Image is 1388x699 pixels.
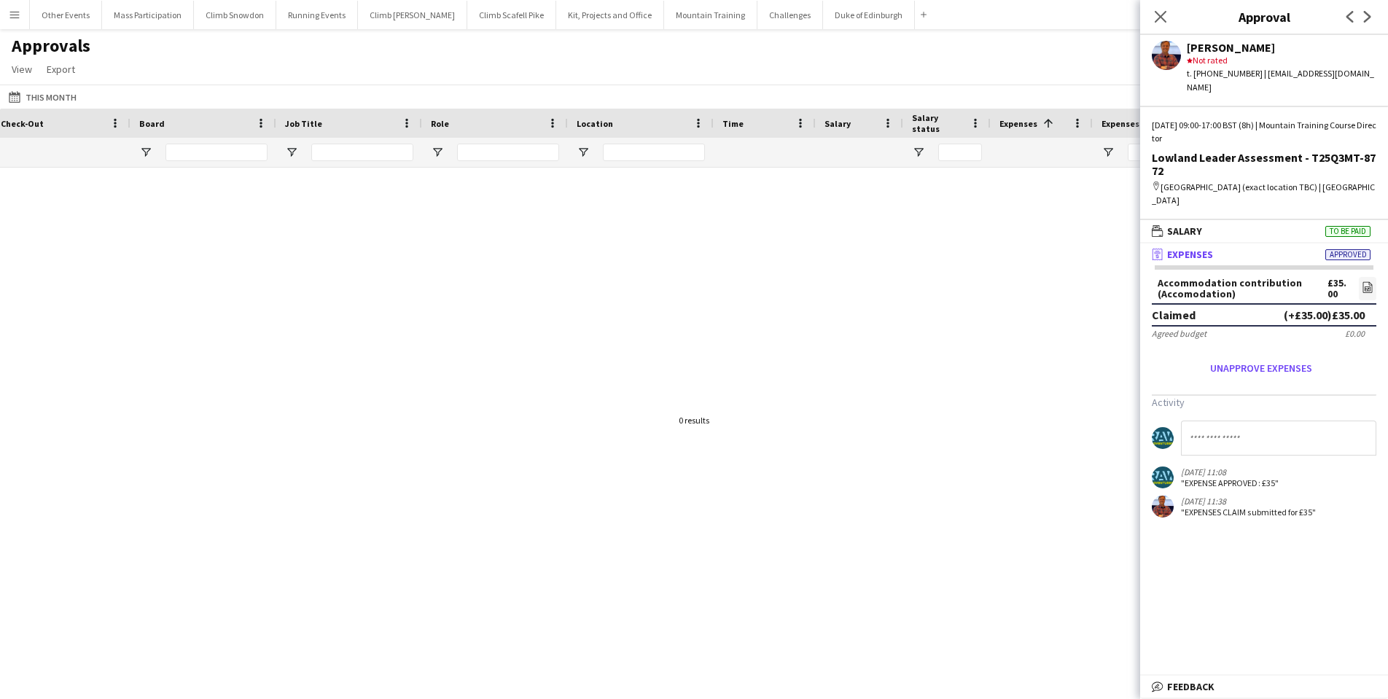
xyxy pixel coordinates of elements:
[194,1,276,29] button: Climb Snowdon
[311,144,413,161] input: Job Title Filter Input
[823,1,915,29] button: Duke of Edinburgh
[1167,224,1202,238] span: Salary
[757,1,823,29] button: Challenges
[1140,676,1388,698] mat-expansion-panel-header: Feedback
[1181,477,1279,488] div: "EXPENSE APPROVED: £35"
[999,118,1037,129] span: Expenses
[285,146,298,159] button: Open Filter Menu
[1181,466,1279,477] div: [DATE] 11:08
[577,146,590,159] button: Open Filter Menu
[1181,507,1316,518] div: "EXPENSES CLAIM submitted for £35"
[577,118,613,129] span: Location
[556,1,664,29] button: Kit, Projects and Office
[1167,248,1213,261] span: Expenses
[824,118,851,129] span: Salary
[722,118,744,129] span: Time
[139,146,152,159] button: Open Filter Menu
[1152,308,1196,322] div: Claimed
[41,60,81,79] a: Export
[12,63,32,76] span: View
[1140,243,1388,265] mat-expansion-panel-header: ExpensesApproved
[6,88,79,106] button: This Month
[1187,67,1376,93] div: t. [PHONE_NUMBER] | [EMAIL_ADDRESS][DOMAIN_NAME]
[1140,220,1388,242] mat-expansion-panel-header: SalaryTo be paid
[1,118,44,129] span: Check-Out
[47,63,75,76] span: Export
[30,1,102,29] button: Other Events
[1325,249,1371,260] span: Approved
[1167,680,1214,693] span: Feedback
[467,1,556,29] button: Climb Scafell Pike
[938,144,982,161] input: Salary status Filter Input
[664,1,757,29] button: Mountain Training
[1152,119,1376,145] div: [DATE] 09:00-17:00 BST (8h) | Mountain Training Course Director
[1128,144,1186,161] input: Expenses status Filter Input
[1102,146,1115,159] button: Open Filter Menu
[1152,466,1174,488] app-user-avatar: Staff RAW Adventures
[457,144,559,161] input: Role Filter Input
[1102,118,1169,129] span: Expenses status
[1187,41,1376,54] div: [PERSON_NAME]
[165,144,268,161] input: Board Filter Input
[139,118,165,129] span: Board
[1327,278,1349,300] div: £35.00
[431,146,444,159] button: Open Filter Menu
[1140,265,1388,536] div: ExpensesApproved
[276,1,358,29] button: Running Events
[1187,54,1376,67] div: Not rated
[1158,278,1327,300] div: Accommodation contribution (Accomodation)
[1325,226,1371,237] span: To be paid
[679,415,709,426] div: 0 results
[1284,308,1365,322] div: (+£35.00) £35.00
[603,144,705,161] input: Location Filter Input
[1345,328,1365,339] div: £0.00
[912,146,925,159] button: Open Filter Menu
[1152,356,1371,380] button: Unapprove expenses
[102,1,194,29] button: Mass Participation
[1152,181,1376,207] div: [GEOGRAPHIC_DATA] (exact location TBC) | [GEOGRAPHIC_DATA]
[1152,496,1174,518] app-user-avatar: Richard Foster
[285,118,322,129] span: Job Title
[1140,7,1388,26] h3: Approval
[1152,151,1376,177] div: Lowland Leader Assessment - T25Q3MT-8772
[1152,328,1206,339] div: Agreed budget
[431,118,449,129] span: Role
[1152,396,1376,409] h3: Activity
[912,112,964,134] span: Salary status
[6,60,38,79] a: View
[358,1,467,29] button: Climb [PERSON_NAME]
[1181,496,1316,507] div: [DATE] 11:38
